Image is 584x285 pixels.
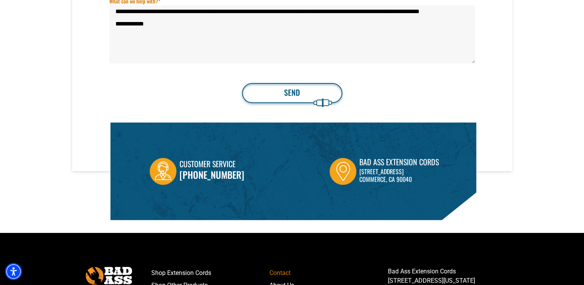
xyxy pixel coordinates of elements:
[86,267,132,284] img: Bad Ass Extension Cords
[5,263,22,280] div: Accessibility Menu
[151,267,270,279] a: Shop Extension Cords
[359,168,439,183] p: [STREET_ADDRESS] Commerce, CA 90040
[242,83,342,103] button: Send
[269,267,388,279] a: Contact
[359,156,439,168] div: Bad Ass Extension Cords
[179,158,244,171] div: Customer Service
[179,168,244,182] a: call 833-674-1699
[150,158,176,185] img: Customer Service
[330,158,356,185] img: Bad Ass Extension Cords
